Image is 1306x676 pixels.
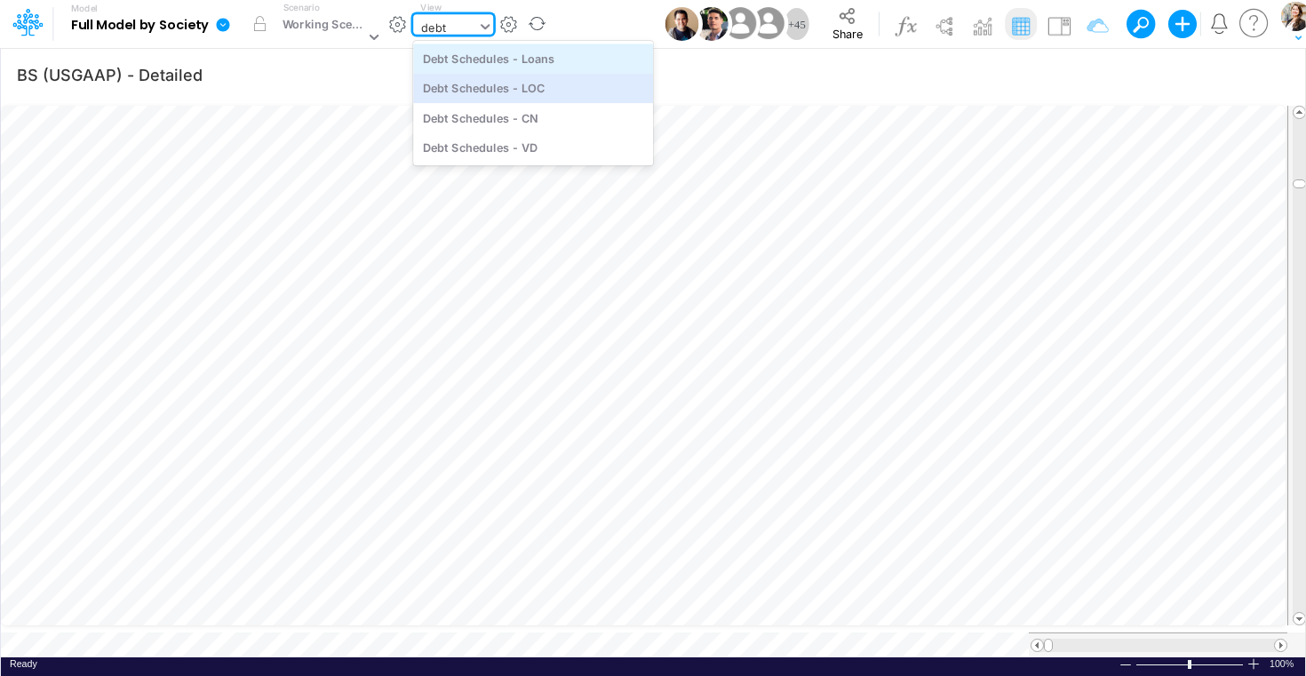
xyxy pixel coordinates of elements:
div: Zoom In [1246,657,1261,671]
a: Notifications [1208,13,1229,34]
span: Ready [10,658,37,669]
div: Zoom level [1270,657,1296,671]
input: Type a title here [16,56,919,92]
div: Debt Schedules - CN [413,103,653,132]
b: Full Model by Society [71,18,209,34]
div: Zoom [1135,657,1246,671]
img: User Image Icon [721,4,761,44]
img: User Image Icon [748,4,788,44]
img: User Image Icon [665,7,699,41]
span: + 45 [788,19,806,30]
div: Debt Schedules - Loans [413,44,653,73]
label: View [420,1,441,14]
div: In Ready mode [10,657,37,671]
label: Model [71,4,98,14]
button: Share [817,2,878,46]
span: Share [832,27,863,40]
div: Working Scenario [283,16,365,36]
div: Zoom [1188,660,1191,669]
div: Zoom Out [1119,658,1133,672]
div: Debt Schedules - LOC [413,74,653,103]
div: Debt Schedules - VD [413,132,653,162]
img: User Image Icon [695,7,729,41]
label: Scenario [283,1,320,14]
span: 100% [1270,657,1296,671]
